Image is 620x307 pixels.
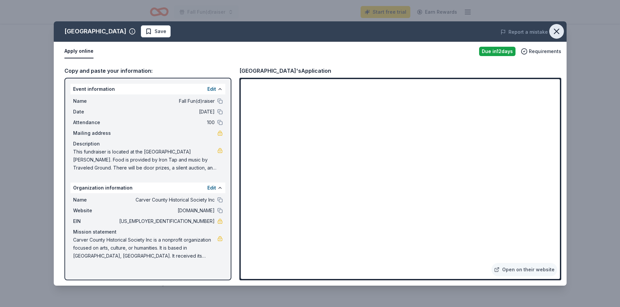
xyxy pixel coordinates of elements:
button: Report a mistake [500,28,548,36]
span: Requirements [529,47,561,55]
span: Save [155,27,166,35]
button: Edit [207,184,216,192]
div: Mission statement [73,228,223,236]
span: [DATE] [118,108,215,116]
div: Organization information [70,183,225,193]
span: Fall Fun(d)raiser [118,97,215,105]
span: Name [73,196,118,204]
span: Date [73,108,118,116]
span: [US_EMPLOYER_IDENTIFICATION_NUMBER] [118,217,215,225]
span: Name [73,97,118,105]
div: Copy and paste your information: [64,66,231,75]
span: Carver County Historical Society Inc is a nonprofit organization focused on arts, culture, or hum... [73,236,217,260]
span: Carver County Historical Society Inc [118,196,215,204]
a: Open on their website [491,263,557,276]
span: [DOMAIN_NAME] [118,207,215,215]
div: [GEOGRAPHIC_DATA] [64,26,126,37]
button: Apply online [64,44,93,58]
span: Attendance [73,118,118,126]
span: EIN [73,217,118,225]
div: [GEOGRAPHIC_DATA]'s Application [239,66,331,75]
span: This fundraiser is located at the [GEOGRAPHIC_DATA][PERSON_NAME]. Food is provided by Iron Tap an... [73,148,217,172]
button: Edit [207,85,216,93]
span: 100 [118,118,215,126]
button: Save [141,25,171,37]
div: Event information [70,84,225,94]
div: Description [73,140,223,148]
span: Website [73,207,118,215]
span: Mailing address [73,129,118,137]
div: Due in 12 days [479,47,515,56]
button: Requirements [521,47,561,55]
